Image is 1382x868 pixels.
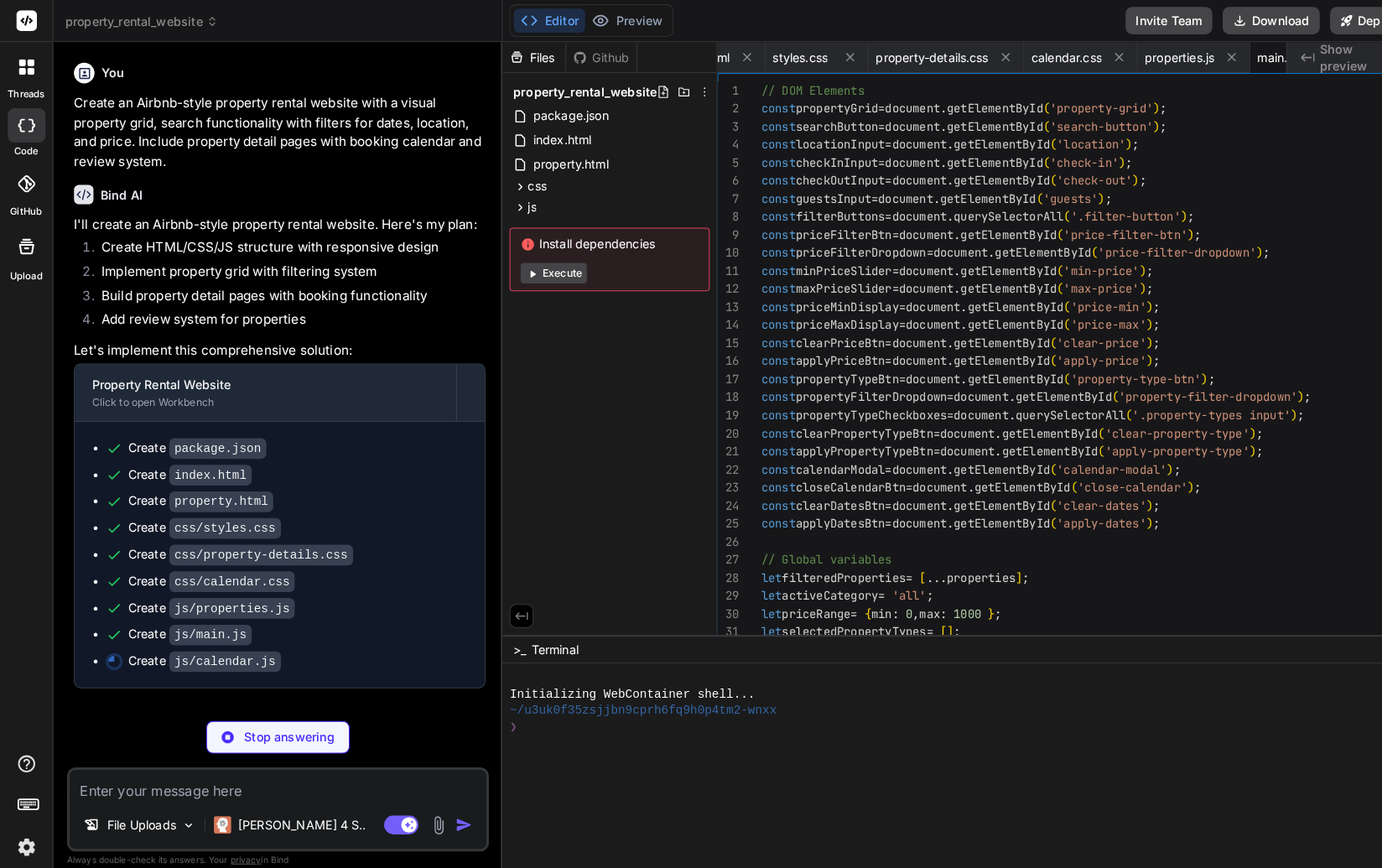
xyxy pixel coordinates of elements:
[700,203,721,221] div: 8
[917,116,924,131] span: .
[777,433,911,448] span: applyPropertyTypeBtn
[86,232,474,256] li: Create HTML/CSS/JS structure with responsive design
[1025,450,1031,465] span: (
[700,414,721,432] div: 20
[743,433,777,448] span: const
[864,450,870,465] span: =
[991,398,1099,413] span: querySelectorAll
[1045,309,1119,325] span: 'price-max'
[1025,169,1031,184] span: (
[1112,274,1119,289] span: )
[1038,292,1045,307] span: (
[1031,133,1099,148] span: 'location'
[924,169,931,184] span: .
[777,415,911,430] span: clearPropertyTypeBtn
[870,345,924,360] span: document
[938,257,1031,272] span: getElementById
[1092,151,1099,166] span: )
[743,133,777,148] span: const
[1078,186,1085,201] span: ;
[924,116,1018,131] span: getElementById
[1266,398,1273,413] span: ;
[884,362,938,377] span: document
[1092,380,1266,395] span: 'property-filter-dropdown'
[1065,239,1072,254] span: (
[857,98,864,113] span: =
[1119,345,1125,360] span: )
[777,151,857,166] span: checkInInput
[777,204,864,219] span: filterButtons
[1152,204,1159,219] span: )
[864,151,917,166] span: document
[743,274,777,289] span: const
[1072,186,1078,201] span: )
[10,200,41,214] label: GitHub
[944,309,1038,325] span: getElementById
[870,169,924,184] span: document
[944,468,951,483] span: .
[72,210,474,229] p: I'll create an Airbnb-style property rental website. Here's my plan:
[14,141,38,155] label: code
[1119,257,1125,272] span: ;
[1031,221,1038,236] span: (
[700,168,721,185] div: 6
[1125,327,1132,342] span: ;
[924,450,931,465] span: .
[1166,468,1172,483] span: ;
[700,115,721,133] div: 3
[1045,292,1119,307] span: 'price-min'
[1038,309,1045,325] span: (
[931,380,985,395] span: document
[951,468,1045,483] span: getElementById
[700,485,721,502] div: 24
[978,415,1072,430] span: getElementById
[1119,274,1125,289] span: ;
[553,48,621,65] div: Github
[777,398,924,413] span: propertyTypeCheckboxes
[1273,380,1280,395] span: ;
[877,309,884,325] span: =
[12,813,40,841] img: settings
[90,367,429,384] div: Property Rental Website
[501,81,641,98] span: property_rental_website
[870,450,924,465] span: document
[700,256,721,273] div: 11
[1159,468,1166,483] span: )
[924,204,931,219] span: .
[877,221,931,236] span: document
[1359,626,1369,642] span: −
[1288,39,1369,73] span: Show preview
[1356,621,1372,647] button: −
[1117,48,1185,65] span: properties.js
[1025,98,1125,113] span: 'property-grid'
[1193,7,1288,34] button: Download
[1031,257,1038,272] span: (
[518,127,579,147] span: index.html
[924,345,931,360] span: .
[884,468,891,483] span: =
[884,309,938,325] span: document
[700,150,721,168] div: 5
[1072,433,1078,448] span: (
[857,116,864,131] span: =
[8,85,44,99] label: threads
[1260,398,1266,413] span: )
[1226,415,1233,430] span: ;
[1112,169,1119,184] span: ;
[72,333,474,352] p: Let's implement this comprehensive solution:
[931,204,1038,219] span: querySelectorAll
[700,361,721,379] div: 17
[1125,309,1132,325] span: ;
[1025,327,1031,342] span: (
[165,428,260,448] code: package.json
[870,133,924,148] span: document
[944,362,1038,377] span: getElementById
[743,204,777,219] span: const
[850,186,857,201] span: =
[991,380,1085,395] span: getElementById
[10,262,42,277] label: Upload
[917,98,924,113] span: .
[1038,221,1159,236] span: 'price-filter-btn'
[743,116,777,131] span: const
[777,257,870,272] span: minPriceSlider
